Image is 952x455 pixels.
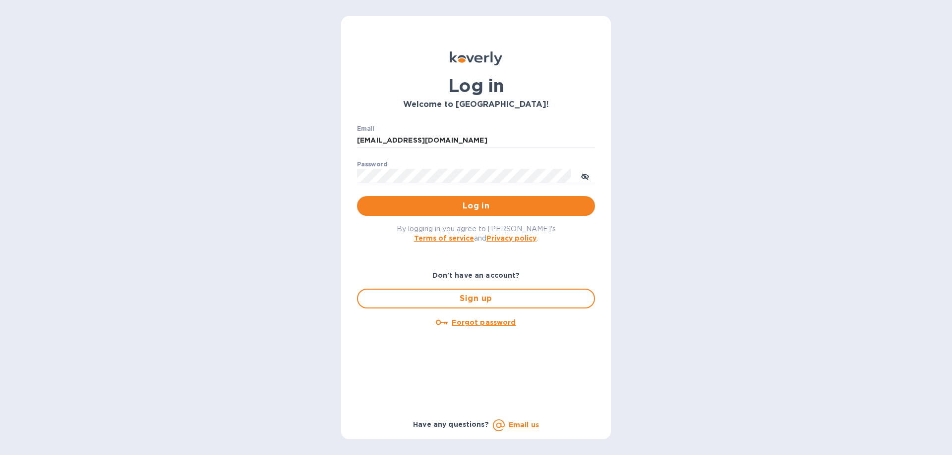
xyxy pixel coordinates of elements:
[509,421,539,429] a: Email us
[357,75,595,96] h1: Log in
[357,133,595,148] input: Enter email address
[575,166,595,186] button: toggle password visibility
[357,289,595,308] button: Sign up
[432,271,520,279] b: Don't have an account?
[486,234,536,242] a: Privacy policy
[397,225,556,242] span: By logging in you agree to [PERSON_NAME]'s and .
[452,318,516,326] u: Forgot password
[414,234,474,242] a: Terms of service
[450,51,502,65] img: Koverly
[357,126,374,132] label: Email
[357,196,595,216] button: Log in
[413,420,489,428] b: Have any questions?
[365,200,587,212] span: Log in
[366,293,586,304] span: Sign up
[357,100,595,109] h3: Welcome to [GEOGRAPHIC_DATA]!
[357,161,387,167] label: Password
